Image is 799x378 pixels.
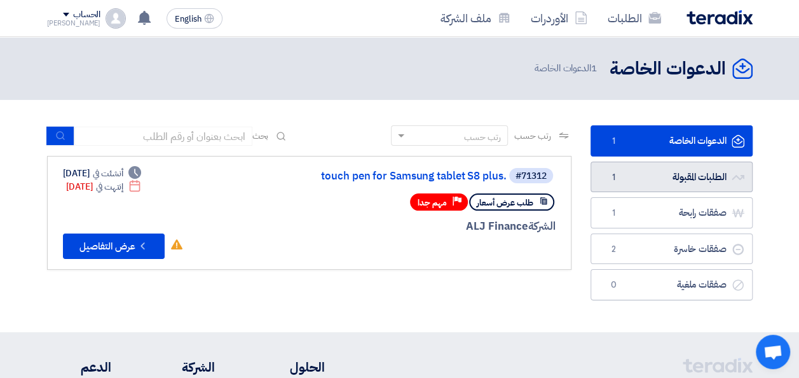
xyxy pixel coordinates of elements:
[96,180,123,193] span: إنتهت في
[606,243,622,256] span: 2
[63,234,165,259] button: عرض التفاصيل
[73,10,100,20] div: الحساب
[149,358,215,377] li: الشركة
[418,197,447,209] span: مهم جدا
[430,3,521,33] a: ملف الشركة
[528,218,556,234] span: الشركة
[606,279,622,291] span: 0
[591,197,753,228] a: صفقات رابحة1
[47,20,101,27] div: [PERSON_NAME]
[74,127,252,146] input: ابحث بعنوان أو رقم الطلب
[47,358,111,377] li: الدعم
[252,171,507,182] a: touch pen for Samsung tablet S8 plus.
[535,61,599,76] span: الدعوات الخاصة
[591,269,753,300] a: صفقات ملغية0
[514,129,550,143] span: رتب حسب
[175,15,201,24] span: English
[591,125,753,157] a: الدعوات الخاصة1
[606,135,622,148] span: 1
[167,8,222,29] button: English
[106,8,126,29] img: profile_test.png
[464,130,501,144] div: رتب حسب
[598,3,671,33] a: الطلبات
[591,162,753,193] a: الطلبات المقبولة1
[606,171,622,184] span: 1
[63,167,142,180] div: [DATE]
[253,358,325,377] li: الحلول
[66,180,142,193] div: [DATE]
[516,172,547,181] div: #71312
[252,129,269,143] span: بحث
[93,167,123,180] span: أنشئت في
[606,207,622,220] span: 1
[591,234,753,265] a: صفقات خاسرة2
[686,10,753,25] img: Teradix logo
[591,61,597,75] span: 1
[610,57,726,81] h2: الدعوات الخاصة
[477,197,533,209] span: طلب عرض أسعار
[250,218,556,235] div: ALJ Finance
[521,3,598,33] a: الأوردرات
[756,335,790,369] div: Open chat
